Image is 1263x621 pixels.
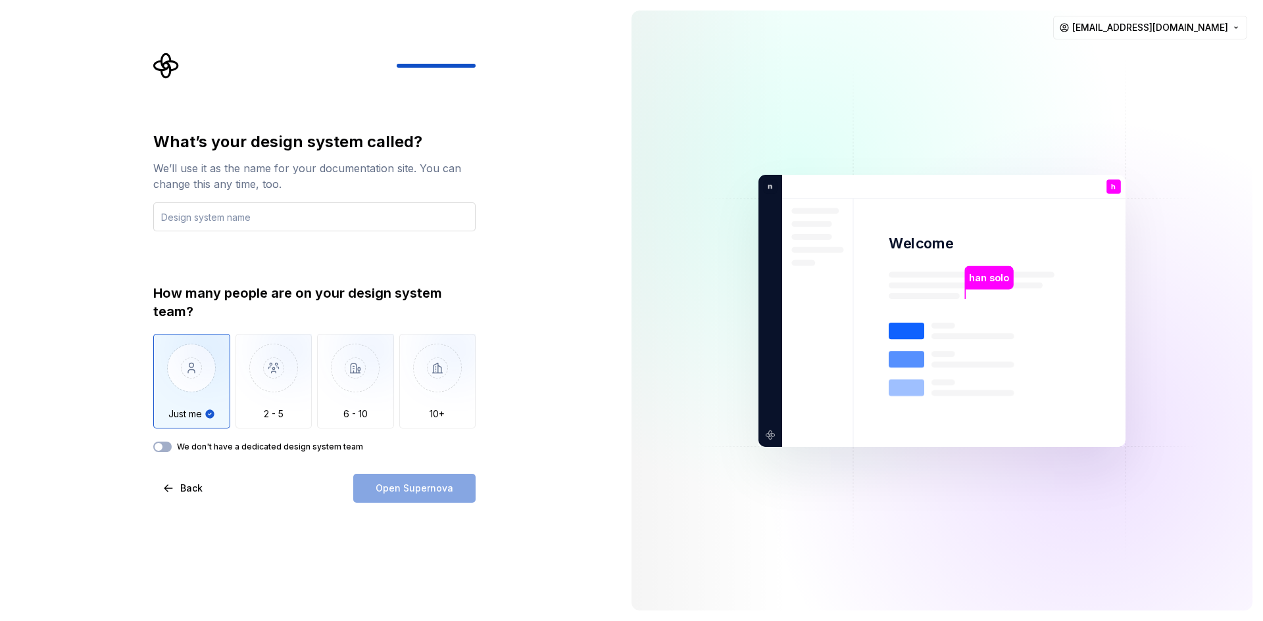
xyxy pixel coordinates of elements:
[153,284,476,321] div: How many people are on your design system team?
[153,131,476,152] div: What’s your design system called?
[153,202,476,231] input: Design system name
[889,234,953,253] p: Welcome
[177,442,363,452] label: We don't have a dedicated design system team
[1072,21,1228,34] span: [EMAIL_ADDRESS][DOMAIN_NAME]
[1053,16,1247,39] button: [EMAIL_ADDRESS][DOMAIN_NAME]
[153,53,180,79] svg: Supernova Logo
[763,180,772,192] p: n
[969,270,1008,285] p: han solo
[153,474,214,503] button: Back
[180,482,203,495] span: Back
[1111,183,1116,190] p: h
[153,160,476,192] div: We’ll use it as the name for your documentation site. You can change this any time, too.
